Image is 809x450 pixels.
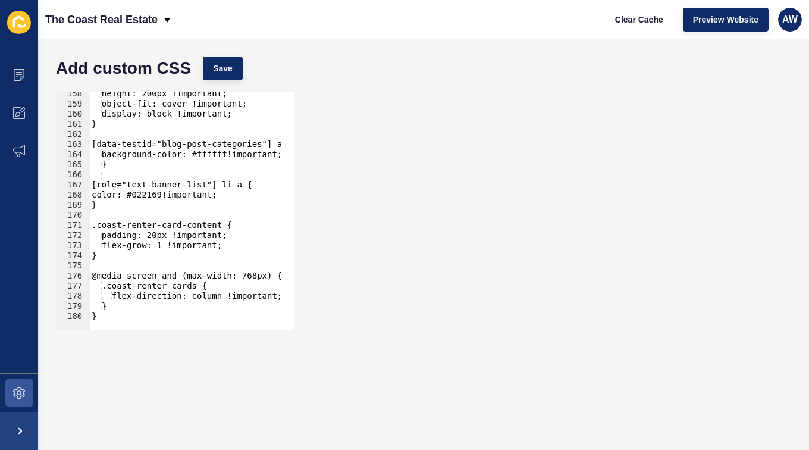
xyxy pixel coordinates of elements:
div: 178 [56,291,90,301]
div: 163 [56,139,90,149]
div: 162 [56,129,90,139]
span: Save [213,62,233,74]
div: 177 [56,281,90,291]
div: 165 [56,160,90,170]
div: 160 [56,109,90,119]
div: 180 [56,311,90,321]
span: Preview Website [693,14,758,26]
div: 170 [56,210,90,220]
div: 169 [56,200,90,210]
div: 171 [56,220,90,230]
div: 161 [56,119,90,129]
div: 176 [56,271,90,281]
span: AW [782,14,798,26]
div: 167 [56,180,90,190]
div: 175 [56,261,90,271]
div: 158 [56,89,90,99]
div: 164 [56,149,90,160]
div: 168 [56,190,90,200]
button: Save [203,57,243,80]
button: Preview Website [683,8,769,32]
h1: Add custom CSS [56,62,191,74]
div: 166 [56,170,90,180]
button: Clear Cache [605,8,673,32]
div: 173 [56,240,90,251]
p: The Coast Real Estate [45,5,158,35]
span: Clear Cache [615,14,663,26]
div: 172 [56,230,90,240]
div: 174 [56,251,90,261]
div: 159 [56,99,90,109]
div: 179 [56,301,90,311]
